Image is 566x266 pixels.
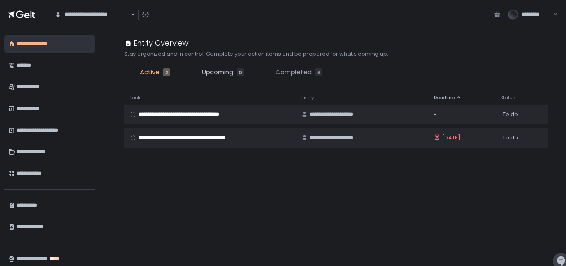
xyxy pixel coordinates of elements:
[442,134,460,142] span: [DATE]
[434,95,455,101] span: Deadline
[503,111,518,118] span: To do
[276,68,312,77] span: Completed
[124,37,189,49] div: Entity Overview
[315,68,322,76] div: 4
[503,134,518,142] span: To do
[140,68,160,77] span: Active
[129,95,140,101] span: Task
[124,50,388,58] h2: Stay organized and in control. Complete your action items and be prepared for what's coming up.
[163,68,170,76] div: 2
[237,68,244,76] div: 0
[202,68,233,77] span: Upcoming
[500,95,515,101] span: Status
[434,111,437,118] span: -
[301,95,314,101] span: Entity
[50,6,135,23] div: Search for option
